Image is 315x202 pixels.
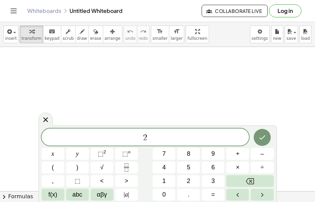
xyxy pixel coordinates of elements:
span: fullscreen [187,36,207,41]
button: Log in [269,4,301,17]
button: . [177,189,200,201]
button: format_sizesmaller [151,26,169,43]
span: – [261,149,264,158]
span: y [76,149,79,158]
span: 3 [211,176,215,186]
span: Collaborate Live [207,8,262,14]
span: settings [252,36,268,41]
span: , [52,176,54,186]
button: scrub [61,26,76,43]
button: Superscript [115,148,138,160]
button: Placeholder [66,175,89,187]
span: 9 [211,149,215,158]
button: arrange [103,26,122,43]
span: < [100,176,104,186]
span: × [236,163,240,172]
button: Backspace [226,175,273,187]
i: keyboard [49,28,55,36]
span: = [211,190,215,199]
button: 5 [177,162,200,173]
button: Squared [91,148,113,160]
button: settings [250,26,270,43]
span: arrange [105,36,121,41]
span: f(x) [48,190,57,199]
span: 0 [162,190,166,199]
span: . [188,190,189,199]
span: insert [5,36,17,41]
button: , [42,175,64,187]
span: ⬚ [98,150,104,157]
button: undoundo [124,26,137,43]
button: Functions [42,189,64,201]
span: | [124,191,125,198]
button: Divide [251,162,273,173]
span: draw [77,36,87,41]
button: erase [88,26,103,43]
button: 7 [153,148,175,160]
button: ( [42,162,64,173]
sup: 2 [104,149,106,154]
button: Done [254,129,271,146]
button: fullscreen [186,26,209,43]
button: Greater than [115,175,138,187]
button: Left arrow [226,189,249,201]
button: x [42,148,64,160]
button: Toggle navigation [8,5,19,16]
button: 2 [177,175,200,187]
button: Equals [202,189,224,201]
button: draw [75,26,89,43]
span: 5 [187,163,190,172]
span: 6 [211,163,215,172]
button: format_sizelarger [169,26,184,43]
button: Square root [91,162,113,173]
span: 7 [162,149,166,158]
button: save [285,26,298,43]
button: 9 [202,148,224,160]
button: Plus [226,148,249,160]
button: keyboardkeypad [43,26,61,43]
span: save [286,36,296,41]
i: redo [140,28,146,36]
button: 3 [202,175,224,187]
span: a [124,190,129,199]
span: 1 [162,176,166,186]
button: Fraction [115,162,138,173]
span: redo [139,36,148,41]
span: transform [21,36,42,41]
button: 1 [153,175,175,187]
span: ( [52,163,54,172]
i: format_size [173,28,180,36]
span: 8 [187,149,190,158]
span: scrub [63,36,74,41]
span: 2 [143,134,147,142]
span: > [125,176,128,186]
span: 4 [162,163,166,172]
button: 6 [202,162,224,173]
span: x [51,149,54,158]
span: + [236,149,240,158]
a: Whiteboards [27,7,61,14]
span: √ [100,163,104,172]
span: abc [73,190,82,199]
span: load [301,36,310,41]
button: 4 [153,162,175,173]
span: erase [90,36,101,41]
span: undo [125,36,136,41]
button: load [299,26,312,43]
sup: n [128,149,130,154]
button: Absolute value [115,189,138,201]
button: Right arrow [251,189,273,201]
button: 0 [153,189,175,201]
span: 2 [187,176,190,186]
button: ) [66,162,89,173]
button: Times [226,162,249,173]
span: new [273,36,281,41]
span: smaller [153,36,168,41]
button: transform [20,26,43,43]
button: Minus [251,148,273,160]
button: Less than [91,175,113,187]
button: 8 [177,148,200,160]
span: | [128,191,129,198]
i: undo [127,28,133,36]
span: αβγ [97,190,107,199]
